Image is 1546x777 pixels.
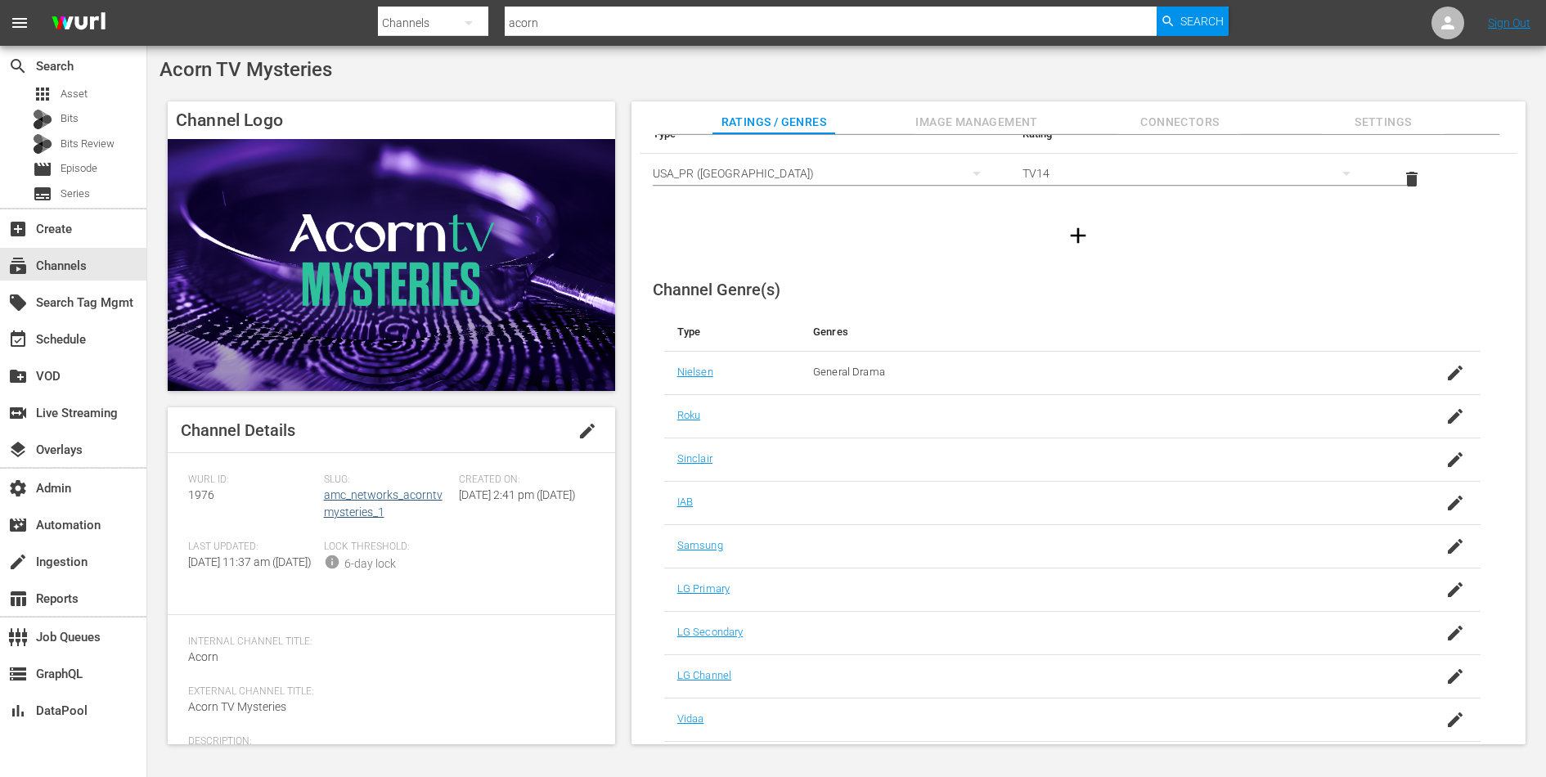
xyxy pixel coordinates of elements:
a: Nielsen [677,366,713,378]
span: Bits Review [61,136,115,152]
div: 6-day lock [344,555,396,573]
button: Search [1157,7,1229,36]
a: LG Primary [677,582,730,595]
div: Bits [33,110,52,129]
span: Ingestion [8,552,28,572]
span: Overlays [8,440,28,460]
span: Internal Channel Title: [188,636,586,649]
div: USA_PR ([GEOGRAPHIC_DATA]) [653,150,996,196]
span: Channel Details [181,420,295,440]
span: Episode [33,159,52,179]
a: Roku [677,409,701,421]
span: Created On: [459,474,586,487]
span: Reports [8,589,28,609]
span: 1976 [188,488,214,501]
span: delete [1402,169,1422,189]
div: Bits Review [33,134,52,154]
span: Series [33,184,52,204]
span: Create [8,219,28,239]
span: Wurl ID: [188,474,316,487]
span: Image Management [915,112,1038,132]
a: amc_networks_acorntvmysteries_1 [324,488,443,519]
span: Live Streaming [8,403,28,423]
span: Connectors [1118,112,1241,132]
span: Episode [61,160,97,177]
a: Sinclair [677,452,712,465]
span: Description: [188,735,586,748]
span: Acorn [188,650,218,663]
span: Lock Threshold: [324,541,452,554]
span: External Channel Title: [188,685,586,698]
span: GraphQL [8,664,28,684]
h4: Channel Logo [168,101,615,139]
span: Schedule [8,330,28,349]
a: LG Secondary [677,626,744,638]
span: Slug: [324,474,452,487]
span: Search [1180,7,1224,36]
button: edit [568,411,607,451]
th: Type [664,312,800,352]
a: IAB [677,496,693,508]
span: Settings [1322,112,1445,132]
div: TV14 [1022,150,1366,196]
th: Genres [800,312,1390,352]
span: info [324,554,340,570]
span: VOD [8,366,28,386]
table: simple table [640,115,1517,204]
span: Search [8,56,28,76]
span: menu [10,13,29,33]
span: edit [578,421,597,441]
span: Asset [33,84,52,104]
span: Ratings / Genres [712,112,835,132]
a: Vidaa [677,712,704,725]
img: Acorn TV Mysteries [168,139,615,391]
span: Job Queues [8,627,28,647]
a: Sign Out [1488,16,1530,29]
button: delete [1392,159,1431,199]
span: Channels [8,256,28,276]
span: Bits [61,110,79,127]
span: Last Updated: [188,541,316,554]
span: Acorn TV Mysteries [188,700,286,713]
span: Asset [61,86,88,102]
span: Acorn TV Mysteries [160,58,332,81]
span: Channel Genre(s) [653,280,780,299]
span: Series [61,186,90,202]
span: [DATE] 11:37 am ([DATE]) [188,555,312,568]
a: Samsung [677,539,723,551]
span: Admin [8,478,28,498]
a: LG Channel [677,669,731,681]
span: DataPool [8,701,28,721]
span: [DATE] 2:41 pm ([DATE]) [459,488,576,501]
span: Automation [8,515,28,535]
span: Search Tag Mgmt [8,293,28,312]
img: ans4CAIJ8jUAAAAAAAAAAAAAAAAAAAAAAAAgQb4GAAAAAAAAAAAAAAAAAAAAAAAAJMjXAAAAAAAAAAAAAAAAAAAAAAAAgAT5G... [39,4,118,43]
